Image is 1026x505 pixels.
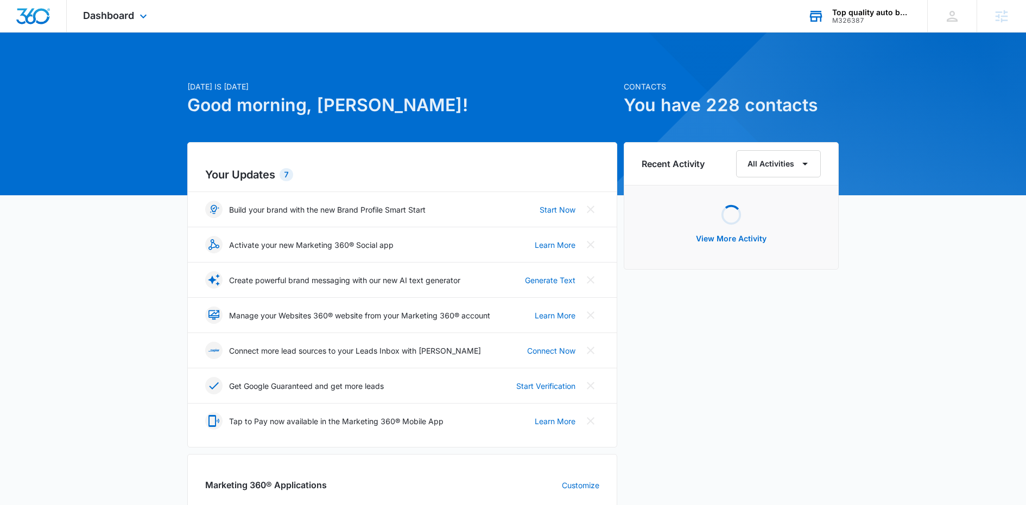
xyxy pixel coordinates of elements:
button: Close [582,271,599,289]
a: Generate Text [525,274,575,286]
button: Close [582,201,599,218]
p: Activate your new Marketing 360® Social app [229,239,394,251]
a: Start Verification [516,380,575,392]
p: Create powerful brand messaging with our new AI text generator [229,274,460,286]
button: Close [582,412,599,430]
h1: You have 228 contacts [624,92,839,118]
p: Connect more lead sources to your Leads Inbox with [PERSON_NAME] [229,345,481,356]
button: Close [582,236,599,253]
div: account id [832,17,911,24]
h6: Recent Activity [642,157,705,170]
button: View More Activity [685,226,777,252]
a: Learn More [535,415,575,427]
p: Build your brand with the new Brand Profile Smart Start [229,204,426,215]
button: All Activities [736,150,821,177]
p: Tap to Pay now available in the Marketing 360® Mobile App [229,415,444,427]
button: Close [582,306,599,324]
div: 7 [280,168,293,181]
div: account name [832,8,911,17]
span: Dashboard [83,10,134,21]
a: Connect Now [527,345,575,356]
button: Close [582,342,599,359]
h2: Your Updates [205,167,599,183]
a: Customize [562,480,599,491]
a: Start Now [540,204,575,215]
p: Contacts [624,81,839,92]
p: Manage your Websites 360® website from your Marketing 360® account [229,310,490,321]
p: [DATE] is [DATE] [187,81,617,92]
a: Learn More [535,310,575,321]
a: Learn More [535,239,575,251]
p: Get Google Guaranteed and get more leads [229,380,384,392]
h2: Marketing 360® Applications [205,478,327,491]
h1: Good morning, [PERSON_NAME]! [187,92,617,118]
button: Close [582,377,599,394]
